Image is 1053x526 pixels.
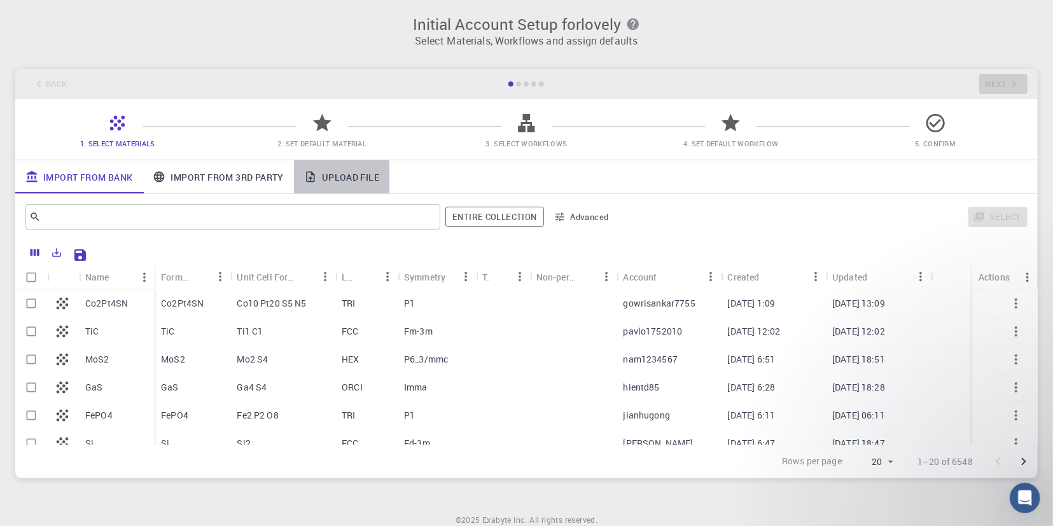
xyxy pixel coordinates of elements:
[445,207,543,227] button: Entire collection
[85,353,109,366] p: MoS2
[277,139,366,148] span: 2. Set Default Material
[161,353,185,366] p: MoS2
[23,33,1030,48] p: Select Materials, Workflows and assign defaults
[576,266,597,287] button: Sort
[536,265,576,289] div: Non-periodic
[624,265,657,289] div: Account
[624,297,695,310] p: gowrisankar7755
[342,353,359,366] p: HEX
[342,297,355,310] p: TRI
[1011,449,1036,474] button: Go to next page
[404,325,433,338] p: Fm-3m
[867,266,888,287] button: Sort
[342,437,358,450] p: FCC
[832,297,885,310] p: [DATE] 13:09
[85,265,109,289] div: Name
[701,266,722,287] button: Menu
[377,266,398,287] button: Menu
[476,265,530,289] div: Tags
[832,409,885,422] p: [DATE] 06:11
[832,381,885,394] p: [DATE] 18:28
[915,139,956,148] span: 5. Confirm
[109,267,130,287] button: Sort
[832,265,867,289] div: Updated
[342,265,357,289] div: Lattice
[85,325,99,338] p: TiC
[972,265,1038,289] div: Actions
[1010,483,1040,513] iframe: Intercom live chat
[722,265,826,289] div: Created
[624,437,694,450] p: [PERSON_NAME]
[25,9,71,20] span: Support
[683,139,779,148] span: 4. Set Default Workflow
[161,325,174,338] p: TiC
[445,207,543,227] span: Filter throughout whole library including sets (folders)
[486,139,568,148] span: 3. Select Workflows
[210,266,230,287] button: Menu
[624,409,671,422] p: jianhugong
[404,381,428,394] p: Imma
[657,266,678,287] button: Sort
[549,207,615,227] button: Advanced
[80,139,155,148] span: 1. Select Materials
[482,515,527,525] span: Exabyte Inc.
[342,381,363,394] p: ORCI
[85,409,113,422] p: FePO4
[294,160,389,193] a: Upload File
[85,381,102,394] p: GaS
[728,297,776,310] p: [DATE] 1:09
[404,353,448,366] p: P6_3/mmc
[161,437,169,450] p: Si
[456,266,476,287] button: Menu
[342,325,358,338] p: FCC
[295,266,315,287] button: Sort
[230,265,335,289] div: Unit Cell Formula
[832,353,885,366] p: [DATE] 18:51
[404,297,415,310] p: P1
[482,265,489,289] div: Tags
[760,266,780,287] button: Sort
[404,437,430,450] p: Fd-3m
[155,265,230,289] div: Formula
[47,265,79,289] div: Icon
[489,266,510,287] button: Sort
[161,409,188,422] p: FePO4
[85,297,128,310] p: Co2Pt4SN
[237,381,267,394] p: Ga4 S4
[832,325,885,338] p: [DATE] 12:02
[237,325,263,338] p: Ti1 C1
[23,15,1030,33] h3: Initial Account Setup for lovely
[597,266,617,287] button: Menu
[398,265,476,289] div: Symmetry
[624,325,683,338] p: pavlo1752010
[143,160,293,193] a: Import From 3rd Party
[237,265,295,289] div: Unit Cell Formula
[624,353,678,366] p: nam1234567
[728,437,776,450] p: [DATE] 6:47
[617,265,722,289] div: Account
[805,266,826,287] button: Menu
[1017,267,1038,287] button: Menu
[357,266,377,287] button: Sort
[67,242,93,268] button: Save Explorer Settings
[237,353,268,366] p: Mo2 S4
[910,266,931,287] button: Menu
[510,266,530,287] button: Menu
[728,409,776,422] p: [DATE] 6:11
[826,265,931,289] div: Updated
[979,265,1010,289] div: Actions
[728,265,760,289] div: Created
[530,265,617,289] div: Non-periodic
[134,267,155,287] button: Menu
[237,437,250,450] p: Si2
[161,381,178,394] p: GaS
[728,353,776,366] p: [DATE] 6:51
[335,265,398,289] div: Lattice
[832,437,885,450] p: [DATE] 18:47
[79,265,155,289] div: Name
[85,437,94,450] p: Si
[728,325,781,338] p: [DATE] 12:02
[342,409,355,422] p: TRI
[24,242,46,263] button: Columns
[404,409,415,422] p: P1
